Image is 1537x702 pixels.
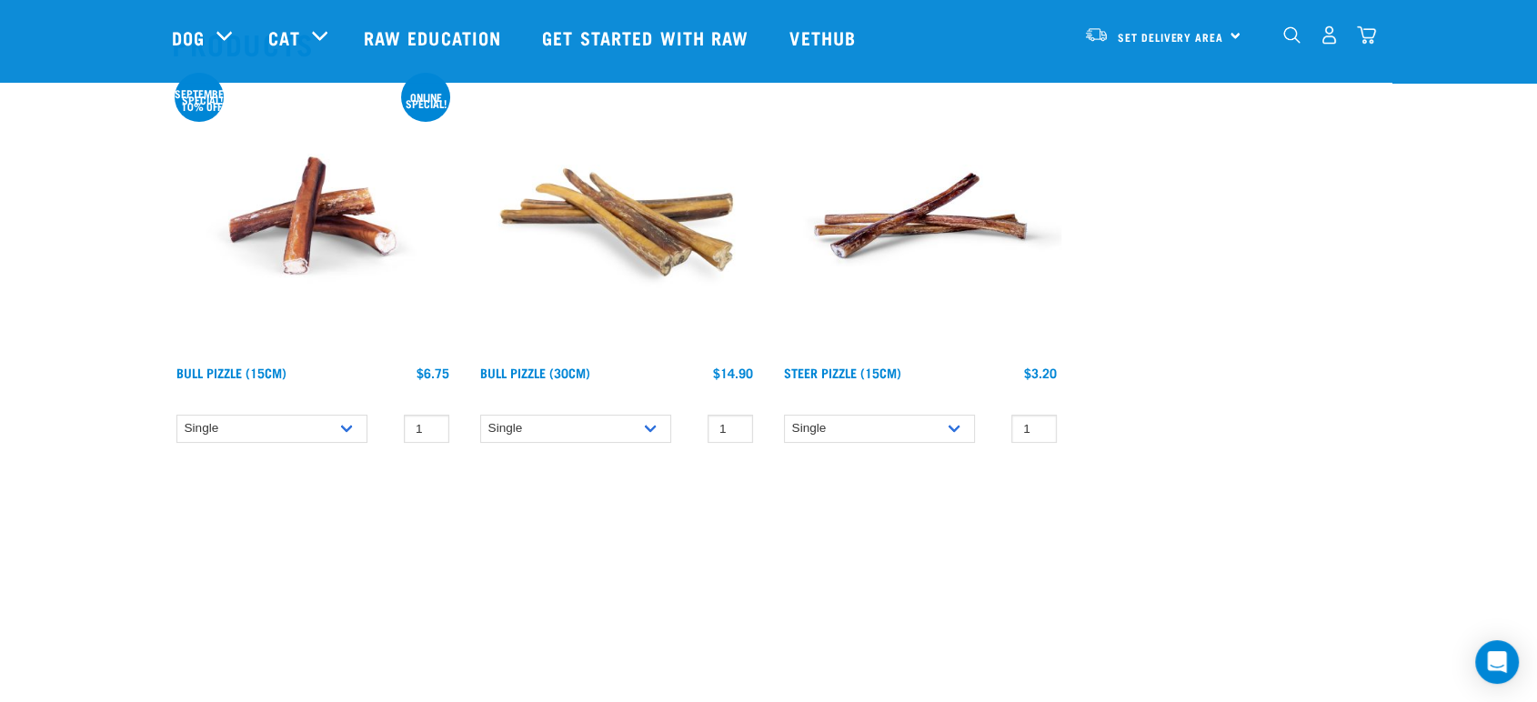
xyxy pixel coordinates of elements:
a: Get started with Raw [524,1,771,74]
a: Cat [268,24,299,51]
div: $3.20 [1024,366,1057,380]
a: Bull Pizzle (15cm) [176,369,286,376]
a: Vethub [771,1,879,74]
input: 1 [708,415,753,443]
img: home-icon-1@2x.png [1283,26,1301,44]
span: Set Delivery Area [1118,34,1223,40]
div: September special! 10% off! [175,90,230,109]
img: Bull Pizzle 30cm for Dogs [476,75,758,356]
div: ONLINE SPECIAL! [401,94,450,106]
img: home-icon@2x.png [1357,25,1376,45]
img: van-moving.png [1084,26,1109,43]
a: Raw Education [346,1,524,74]
div: $14.90 [713,366,753,380]
div: Open Intercom Messenger [1475,640,1519,684]
a: Dog [172,24,205,51]
input: 1 [1011,415,1057,443]
div: $6.75 [417,366,449,380]
img: Raw Essentials Steer Pizzle 15cm [779,75,1061,356]
a: Bull Pizzle (30cm) [480,369,590,376]
img: Bull Pizzle [172,75,454,356]
a: Steer Pizzle (15cm) [784,369,901,376]
input: 1 [404,415,449,443]
img: user.png [1320,25,1339,45]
